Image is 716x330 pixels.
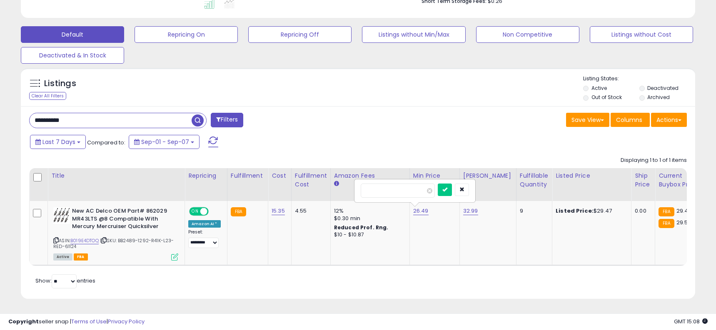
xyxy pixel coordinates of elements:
[413,207,429,215] a: 26.49
[87,139,125,146] span: Compared to:
[651,113,687,127] button: Actions
[35,277,95,285] span: Show: entries
[334,171,406,180] div: Amazon Fees
[334,207,403,215] div: 12%
[29,92,66,100] div: Clear All Filters
[53,207,178,260] div: ASIN:
[334,180,339,188] small: Amazon Fees.
[188,220,221,228] div: Amazon AI *
[53,253,72,261] span: All listings currently available for purchase on Amazon
[42,138,75,146] span: Last 7 Days
[44,78,76,89] h5: Listings
[21,47,124,64] button: Deactivated & In Stock
[676,207,691,215] span: 29.47
[590,26,693,43] button: Listings without Cost
[334,215,403,222] div: $0.30 min
[556,171,628,180] div: Listed Price
[635,171,651,189] div: Ship Price
[647,94,670,101] label: Archived
[295,171,327,189] div: Fulfillment Cost
[72,207,173,233] b: New AC Delco OEM Part# 862029 MR43LTS @8 Compatible With Mercury Mercruiser Quicksilver
[583,75,695,83] p: Listing States:
[556,207,625,215] div: $29.47
[635,207,649,215] div: 0.00
[556,207,594,215] b: Listed Price:
[334,224,389,231] b: Reduced Prof. Rng.
[647,84,679,92] label: Deactivated
[674,318,708,325] span: 2025-09-15 15:08 GMT
[8,318,145,326] div: seller snap | |
[71,318,107,325] a: Terms of Use
[676,218,688,226] span: 29.5
[231,207,246,216] small: FBA
[53,237,174,250] span: | SKU: BB2489-1292-R41K-L23-RED-61124
[108,318,145,325] a: Privacy Policy
[591,94,622,101] label: Out of Stock
[141,138,189,146] span: Sep-01 - Sep-07
[616,116,642,124] span: Columns
[295,207,324,215] div: 4.55
[135,26,238,43] button: Repricing On
[413,171,456,180] div: Min Price
[476,26,579,43] button: Non Competitive
[591,84,607,92] label: Active
[8,318,39,325] strong: Copyright
[74,253,88,261] span: FBA
[520,207,546,215] div: 9
[129,135,200,149] button: Sep-01 - Sep-07
[463,207,478,215] a: 32.99
[659,219,674,228] small: FBA
[362,26,465,43] button: Listings without Min/Max
[659,207,674,216] small: FBA
[30,135,86,149] button: Last 7 Days
[231,171,264,180] div: Fulfillment
[53,207,70,224] img: 51mea2kT3nL._SL40_.jpg
[659,171,701,189] div: Current Buybox Price
[51,171,181,180] div: Title
[188,171,224,180] div: Repricing
[621,156,687,164] div: Displaying 1 to 1 of 1 items
[463,171,513,180] div: [PERSON_NAME]
[272,171,288,180] div: Cost
[611,113,650,127] button: Columns
[21,26,124,43] button: Default
[272,207,285,215] a: 15.35
[207,208,221,215] span: OFF
[190,208,200,215] span: ON
[334,231,403,238] div: $10 - $10.87
[248,26,352,43] button: Repricing Off
[520,171,549,189] div: Fulfillable Quantity
[70,237,99,244] a: B019E4DTOQ
[566,113,609,127] button: Save View
[211,113,243,127] button: Filters
[188,229,221,248] div: Preset:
